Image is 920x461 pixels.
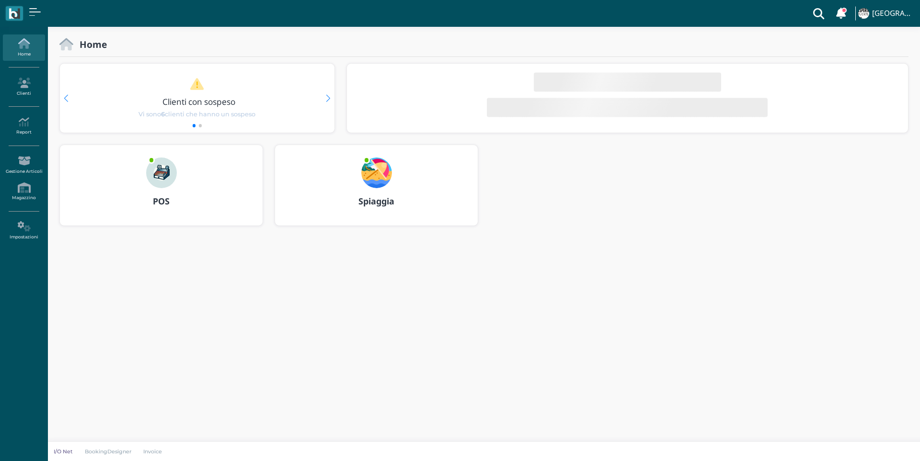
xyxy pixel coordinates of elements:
a: ... [GEOGRAPHIC_DATA] [857,2,914,25]
h3: Clienti con sospeso [80,97,318,106]
a: Impostazioni [3,217,45,244]
h4: [GEOGRAPHIC_DATA] [872,10,914,18]
a: Clienti con sospeso Vi sono6clienti che hanno un sospeso [78,78,316,119]
a: Gestione Articoli [3,152,45,178]
h2: Home [73,39,107,49]
b: POS [153,195,170,207]
a: Report [3,113,45,139]
div: Next slide [326,95,330,102]
img: ... [146,157,177,188]
div: Previous slide [64,95,68,102]
b: 6 [161,111,165,118]
a: Clienti [3,74,45,100]
img: logo [9,8,20,19]
img: ... [361,157,392,188]
a: ... POS [59,145,263,237]
iframe: Help widget launcher [852,431,912,453]
a: ... Spiaggia [275,145,478,237]
span: Vi sono clienti che hanno un sospeso [138,110,255,119]
img: ... [858,8,869,19]
a: Home [3,34,45,61]
div: 1 / 2 [60,64,334,133]
b: Spiaggia [358,195,394,207]
a: Magazzino [3,179,45,205]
